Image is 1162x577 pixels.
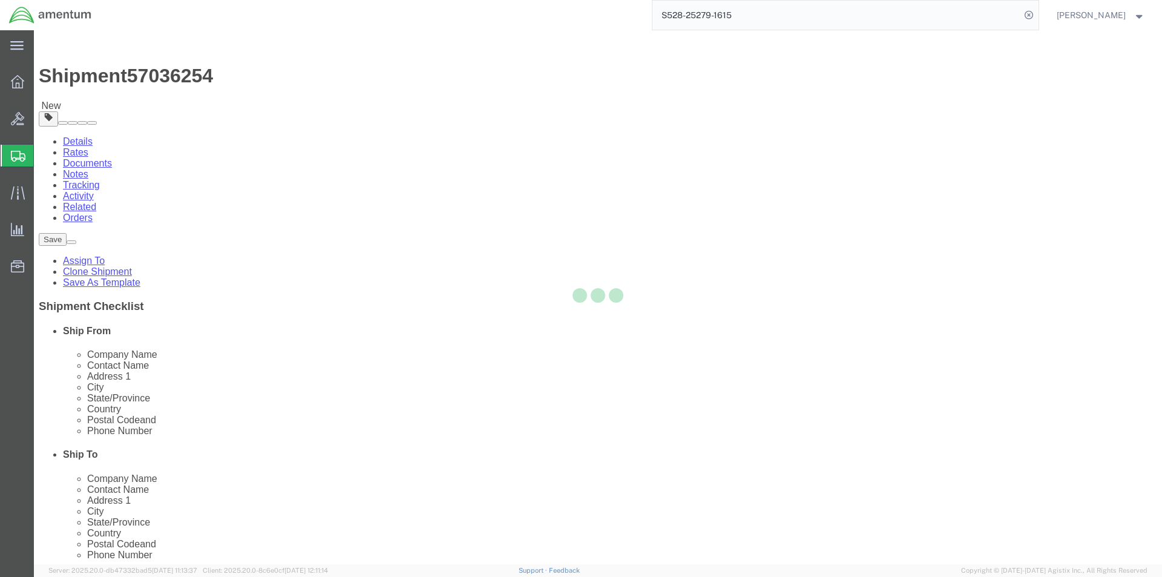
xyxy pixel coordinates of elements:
[152,567,197,574] span: [DATE] 11:13:37
[549,567,580,574] a: Feedback
[1057,8,1126,22] span: Kajuan Barnwell
[8,6,92,24] img: logo
[48,567,197,574] span: Server: 2025.20.0-db47332bad5
[652,1,1020,30] input: Search for shipment number, reference number
[284,567,328,574] span: [DATE] 12:11:14
[961,565,1147,576] span: Copyright © [DATE]-[DATE] Agistix Inc., All Rights Reserved
[1056,8,1146,22] button: [PERSON_NAME]
[203,567,328,574] span: Client: 2025.20.0-8c6e0cf
[519,567,549,574] a: Support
